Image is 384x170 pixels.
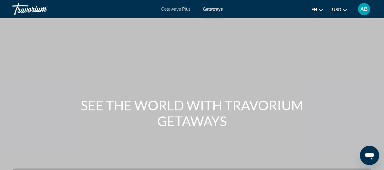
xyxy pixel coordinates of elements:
[311,5,323,14] button: Change language
[12,1,73,17] a: Travorium
[356,3,372,16] button: User Menu
[78,97,306,129] h1: SEE THE WORLD WITH TRAVORIUM GETAWAYS
[332,5,347,14] button: Change currency
[203,7,223,12] a: Getaways
[161,7,191,12] a: Getaways Plus
[360,6,368,12] span: AB
[311,7,317,12] span: en
[360,146,379,165] iframe: Button to launch messaging window
[332,7,341,12] span: USD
